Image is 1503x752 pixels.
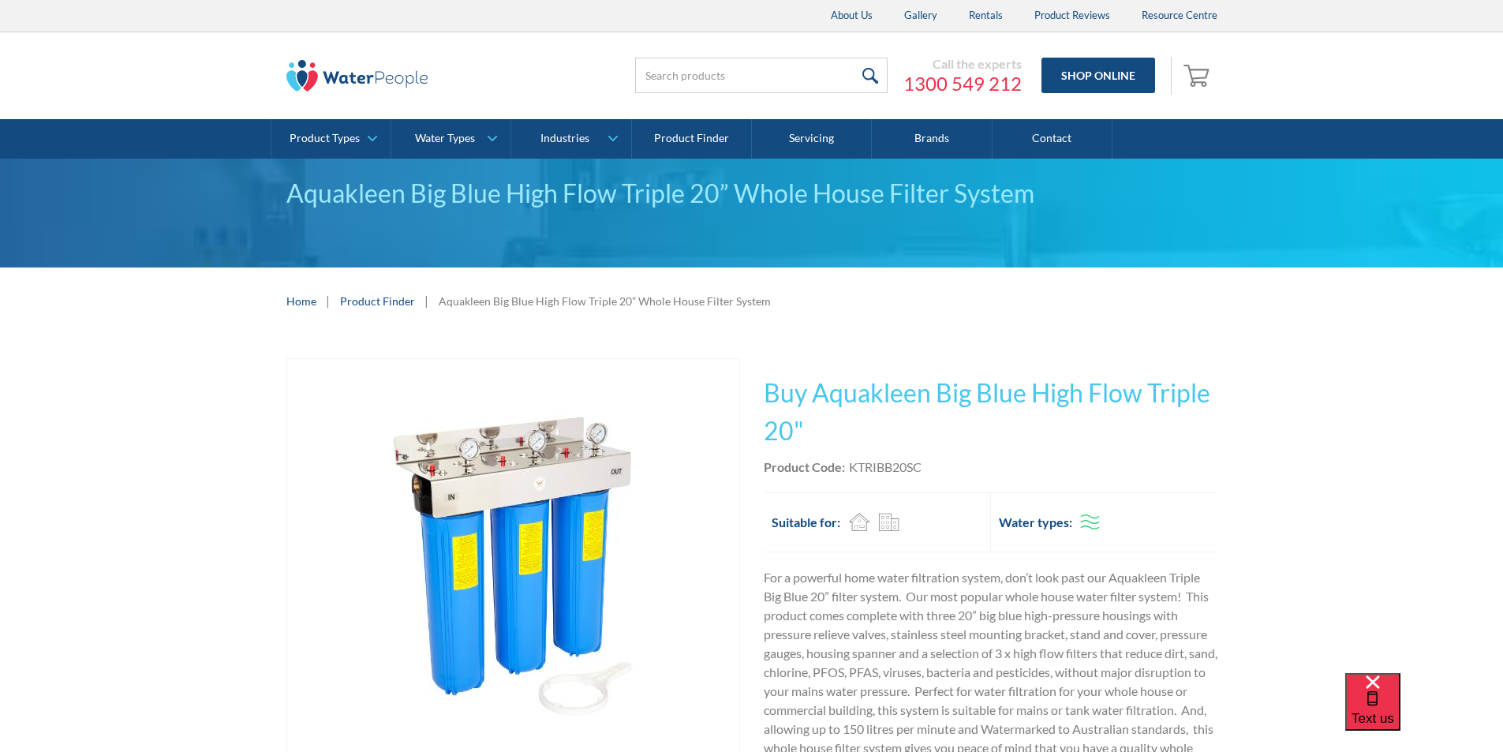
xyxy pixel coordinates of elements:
a: Shop Online [1041,58,1155,93]
a: Product Finder [632,119,752,159]
a: Industries [511,119,630,159]
div: Call the experts [903,56,1022,72]
div: Water Types [415,132,475,145]
div: Aquakleen Big Blue High Flow Triple 20” Whole House Filter System [286,174,1217,212]
iframe: podium webchat widget bubble [1345,673,1503,752]
div: | [423,291,431,310]
h2: Suitable for: [772,513,840,532]
a: Water Types [391,119,510,159]
div: Industries [540,132,589,145]
a: Home [286,293,316,309]
h1: Buy Aquakleen Big Blue High Flow Triple 20" [764,374,1217,450]
a: Brands [872,119,992,159]
div: Product Types [290,132,360,145]
input: Search products [635,58,888,93]
a: Open empty cart [1180,57,1217,95]
a: Contact [993,119,1112,159]
a: Servicing [752,119,872,159]
a: Product Types [271,119,391,159]
div: Aquakleen Big Blue High Flow Triple 20” Whole House Filter System [439,293,771,309]
img: The Water People [286,60,428,92]
a: Product Finder [340,293,415,309]
a: 1300 549 212 [903,72,1022,95]
h2: Water types: [999,513,1072,532]
div: KTRIBB20SC [849,458,922,477]
div: | [324,291,332,310]
strong: Product Code: [764,459,845,474]
img: shopping cart [1183,62,1213,88]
